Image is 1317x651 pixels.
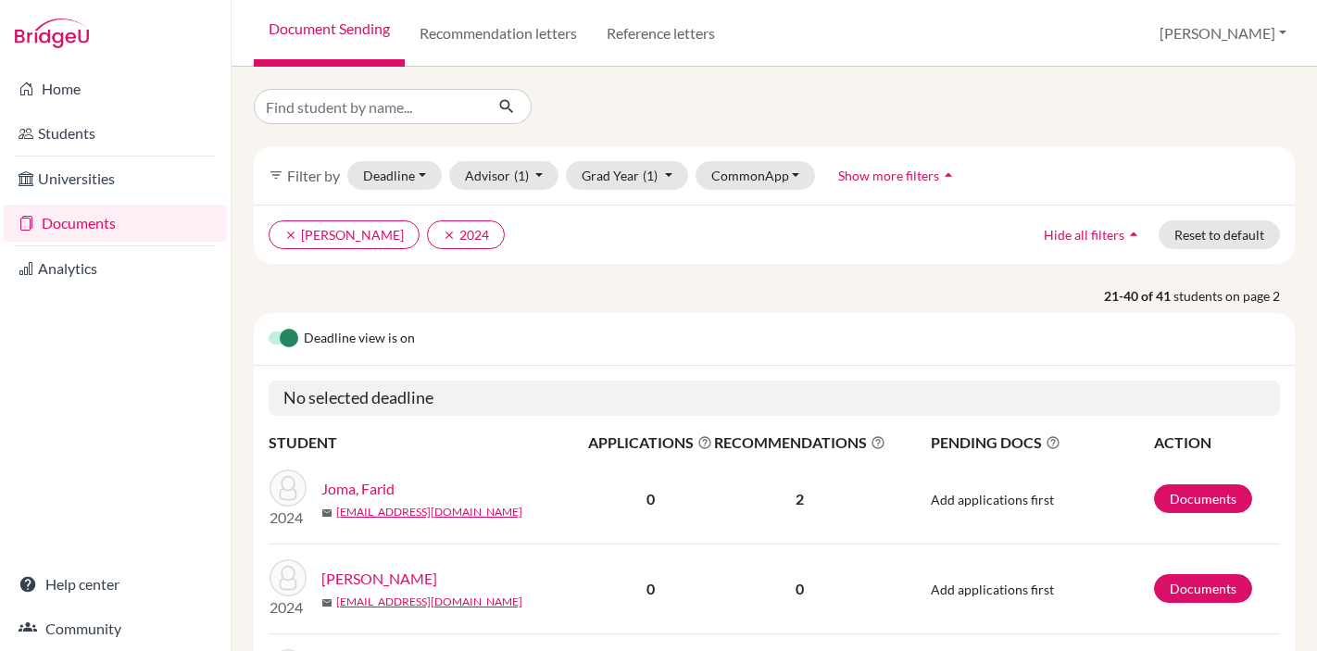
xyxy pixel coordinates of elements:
[287,167,340,184] span: Filter by
[336,504,522,520] a: [EMAIL_ADDRESS][DOMAIN_NAME]
[269,431,587,455] th: STUDENT
[1154,574,1252,603] a: Documents
[566,161,688,190] button: Grad Year(1)
[254,89,483,124] input: Find student by name...
[321,597,332,608] span: mail
[714,578,885,600] p: 0
[4,70,227,107] a: Home
[284,229,297,242] i: clear
[269,220,420,249] button: clear[PERSON_NAME]
[1124,225,1143,244] i: arrow_drop_up
[269,381,1280,416] h5: No selected deadline
[822,161,973,190] button: Show more filtersarrow_drop_up
[4,250,227,287] a: Analytics
[931,432,1151,454] span: PENDING DOCS
[1173,286,1295,306] span: students on page 2
[646,490,655,507] b: 0
[443,229,456,242] i: clear
[270,559,307,596] img: Jones, Lucas
[714,432,885,454] span: RECOMMENDATIONS
[1153,431,1280,455] th: ACTION
[4,610,227,647] a: Community
[4,566,227,603] a: Help center
[1044,227,1124,243] span: Hide all filters
[449,161,559,190] button: Advisor(1)
[838,168,939,183] span: Show more filters
[1159,220,1280,249] button: Reset to default
[347,161,442,190] button: Deadline
[269,168,283,182] i: filter_list
[270,469,307,507] img: Joma, Farid
[1154,484,1252,513] a: Documents
[588,432,712,454] span: APPLICATIONS
[270,507,307,529] p: 2024
[514,168,529,183] span: (1)
[304,328,415,350] span: Deadline view is on
[427,220,505,249] button: clear2024
[321,507,332,519] span: mail
[4,205,227,242] a: Documents
[15,19,89,48] img: Bridge-U
[646,580,655,597] b: 0
[4,160,227,197] a: Universities
[714,488,885,510] p: 2
[939,166,958,184] i: arrow_drop_up
[1104,286,1173,306] strong: 21-40 of 41
[336,594,522,610] a: [EMAIL_ADDRESS][DOMAIN_NAME]
[931,492,1054,507] span: Add applications first
[931,582,1054,597] span: Add applications first
[321,568,437,590] a: [PERSON_NAME]
[4,115,227,152] a: Students
[1151,16,1295,51] button: [PERSON_NAME]
[270,596,307,619] p: 2024
[696,161,816,190] button: CommonApp
[1028,220,1159,249] button: Hide all filtersarrow_drop_up
[643,168,658,183] span: (1)
[321,478,395,500] a: Joma, Farid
